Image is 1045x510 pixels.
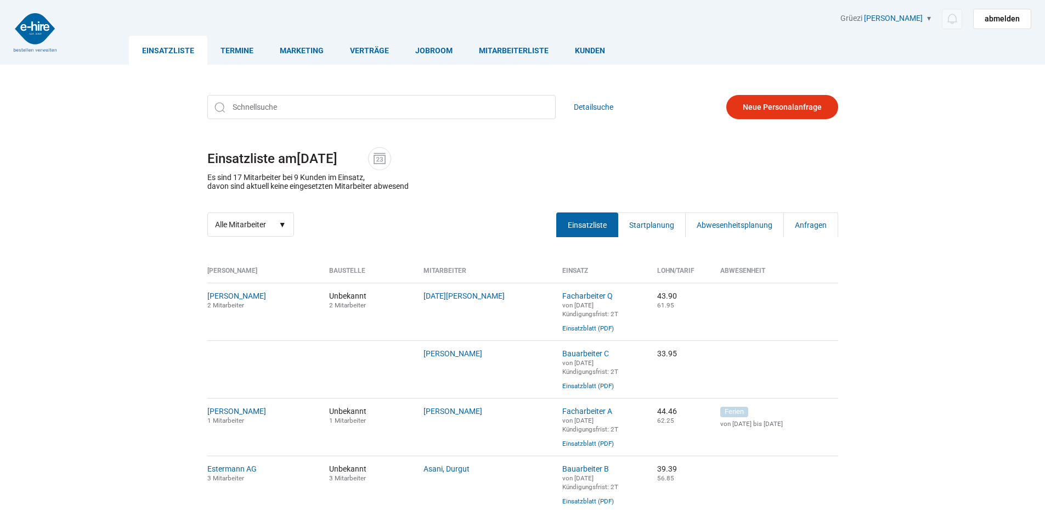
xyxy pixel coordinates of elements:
a: Detailsuche [574,95,613,119]
a: [DATE][PERSON_NAME] [423,292,505,300]
small: von [DATE] Kündigungsfrist: 2T [562,474,618,491]
small: 2 Mitarbeiter [207,301,244,309]
small: 2 Mitarbeiter [329,301,366,309]
a: Neue Personalanfrage [726,95,838,119]
h1: Einsatzliste am [207,147,838,170]
span: Unbekannt [329,464,408,482]
small: 3 Mitarbeiter [329,474,366,482]
a: [PERSON_NAME] [423,349,482,358]
small: von [DATE] bis [DATE] [720,420,838,428]
a: Bauarbeiter C [562,349,609,358]
a: Einsatzliste [556,212,618,237]
a: [PERSON_NAME] [423,407,482,416]
a: Bauarbeiter B [562,464,609,473]
small: 56.85 [657,474,674,482]
th: Abwesenheit [712,267,838,283]
a: Abwesenheitsplanung [685,212,784,237]
a: [PERSON_NAME] [207,407,266,416]
th: Baustelle [321,267,416,283]
a: Verträge [337,36,402,65]
p: Es sind 17 Mitarbeiter bei 9 Kunden im Einsatz, davon sind aktuell keine eingesetzten Mitarbeiter... [207,173,409,190]
nobr: 43.90 [657,292,677,300]
small: von [DATE] Kündigungsfrist: 2T [562,301,618,318]
a: abmelden [973,9,1031,29]
a: Einsatzblatt (PDF) [562,440,614,447]
small: von [DATE] Kündigungsfrist: 2T [562,359,618,376]
nobr: 39.39 [657,464,677,473]
th: Mitarbeiter [415,267,554,283]
nobr: 33.95 [657,349,677,358]
nobr: 44.46 [657,407,677,416]
small: 62.25 [657,417,674,424]
a: Termine [207,36,267,65]
th: Einsatz [554,267,649,283]
small: 61.95 [657,301,674,309]
a: Jobroom [402,36,466,65]
img: icon-notification.svg [945,12,959,26]
input: Schnellsuche [207,95,556,119]
small: 1 Mitarbeiter [207,417,244,424]
a: Mitarbeiterliste [466,36,562,65]
th: Lohn/Tarif [649,267,712,283]
small: von [DATE] Kündigungsfrist: 2T [562,417,618,433]
th: [PERSON_NAME] [207,267,321,283]
a: Einsatzliste [129,36,207,65]
a: Kunden [562,36,618,65]
a: Einsatzblatt (PDF) [562,324,614,332]
a: Einsatzblatt (PDF) [562,382,614,390]
a: Asani, Durgut [423,464,470,473]
a: Einsatzblatt (PDF) [562,497,614,505]
span: Unbekannt [329,407,408,424]
a: Facharbeiter A [562,407,612,416]
small: 3 Mitarbeiter [207,474,244,482]
a: Startplanung [618,212,686,237]
a: Facharbeiter Q [562,292,613,300]
a: Estermann AG [207,464,257,473]
div: Grüezi [840,14,1031,29]
a: Marketing [267,36,337,65]
a: [PERSON_NAME] [207,292,266,300]
span: Unbekannt [329,292,408,309]
a: [PERSON_NAME] [864,14,923,23]
img: icon-date.svg [371,150,388,167]
a: Anfragen [783,212,838,237]
small: 1 Mitarbeiter [329,417,366,424]
span: Ferien [720,407,748,417]
img: logo2.png [14,13,57,52]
